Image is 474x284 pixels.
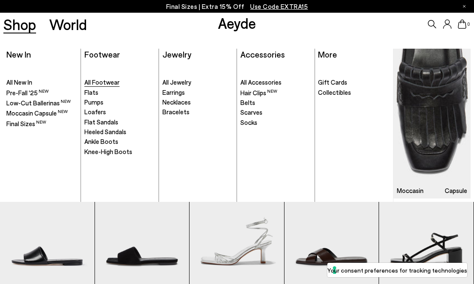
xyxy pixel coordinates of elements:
a: Ankle Boots [84,138,155,146]
a: Footwear [84,49,120,59]
a: Flats [84,88,155,97]
a: Heeled Sandals [84,128,155,136]
img: Anna Suede Sandals [95,158,190,284]
a: Loafers [84,108,155,116]
a: Jewelry [162,49,191,59]
img: Mobile_e6eede4d-78b8-4bd1-ae2a-4197e375e133_900x.jpg [393,49,471,199]
a: Bracelets [162,108,233,116]
span: Final Sizes [6,120,46,127]
span: All Jewelry [162,78,191,86]
img: Tash Leather Sandals [379,158,474,284]
a: World [49,17,87,32]
span: Earrings [162,88,185,96]
span: Pumps [84,98,103,106]
img: Sonia Leather Sandals [284,158,379,284]
a: All New In [6,78,77,87]
a: Pumps [84,98,155,107]
span: Loafers [84,108,106,116]
a: Low-Cut Ballerinas [6,99,77,108]
span: Collectibles [318,88,351,96]
a: Necklaces [162,98,233,107]
label: Your consent preferences for tracking technologies [327,266,467,275]
a: Pre-Fall '25 [6,88,77,97]
span: Pre-Fall '25 [6,89,49,97]
span: All Accessories [240,78,282,86]
p: Final Sizes | Extra 15% Off [166,1,308,12]
a: Scarves [240,108,311,117]
span: Low-Cut Ballerinas [6,99,71,107]
a: 0 [458,19,466,29]
a: Flat Sandals [84,118,155,127]
span: Belts [240,99,255,106]
span: Gift Cards [318,78,347,86]
a: Gift Cards [318,78,389,87]
span: Ankle Boots [84,138,118,145]
span: Bracelets [162,108,190,116]
a: Socks [240,119,311,127]
a: All Footwear [84,78,155,87]
a: All Jewelry [162,78,233,87]
a: Shop [3,17,36,32]
a: Aeyde [218,14,256,32]
a: Moccasin Capsule [6,109,77,118]
span: Flat Sandals [84,118,118,126]
a: Knee-High Boots [84,148,155,156]
h3: Capsule [445,187,467,194]
a: Final Sizes [6,119,77,128]
a: More [318,49,337,59]
span: Hair Clips [240,89,277,97]
span: All Footwear [84,78,120,86]
h3: Moccasin [397,187,424,194]
span: 0 [466,22,471,27]
span: Heeled Sandals [84,128,126,135]
span: All New In [6,78,32,86]
a: All Accessories [240,78,311,87]
span: Moccasin Capsule [6,109,68,117]
button: Your consent preferences for tracking technologies [327,263,467,277]
span: Flats [84,88,98,96]
a: Earrings [162,88,233,97]
a: Collectibles [318,88,389,97]
span: Knee-High Boots [84,148,132,155]
span: Socks [240,119,257,126]
a: Belts [240,99,311,107]
span: Necklaces [162,98,191,106]
a: New In [6,49,31,59]
span: Navigate to /collections/ss25-final-sizes [250,3,308,10]
a: Moccasin Capsule [393,49,471,199]
a: Accessories [240,49,285,59]
a: Hair Clips [240,88,311,97]
span: Scarves [240,108,262,116]
img: Roda Leather Lace-Up Sandals [190,158,284,284]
